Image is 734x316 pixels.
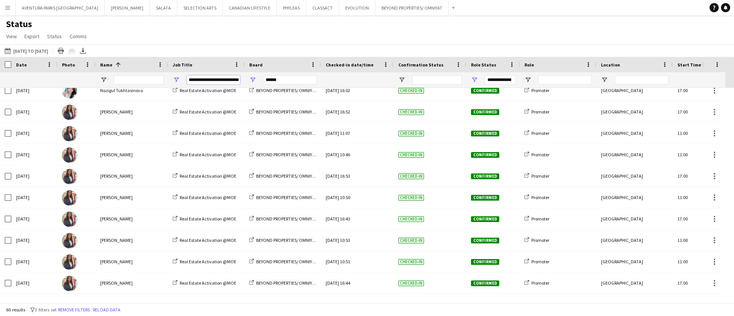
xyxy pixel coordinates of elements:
[525,237,549,243] a: Promoter
[673,101,726,122] div: 17:00
[11,187,57,208] div: [DATE]
[21,31,42,41] a: Export
[677,62,701,68] span: Start Time
[326,230,389,251] div: [DATE] 10:53
[105,0,150,15] button: [PERSON_NAME]
[62,83,77,99] img: Nozigul Tukhtasinova
[177,0,223,15] button: SELECTION ARTS
[525,62,534,68] span: Role
[256,152,317,157] span: BEYOND PROPERTIES/ OMNIYAT
[249,130,317,136] a: BEYOND PROPERTIES/ OMNIYAT
[398,173,424,179] span: Checked-in
[223,0,277,15] button: CANADIAN LIFESTYLE
[62,233,77,248] img: Rajaa Fannan
[525,109,549,115] a: Promoter
[187,75,240,84] input: Job Title Filter Input
[249,173,317,179] a: BEYOND PROPERTIES/ OMNIYAT
[100,216,133,222] span: [PERSON_NAME]
[525,216,549,222] a: Promoter
[596,272,673,293] div: [GEOGRAPHIC_DATA]
[601,76,608,83] button: Open Filter Menu
[173,280,236,286] a: Real Estate Activation @MOE
[398,88,424,94] span: Checked-in
[277,0,306,15] button: PHYLEAS
[180,216,236,222] span: Real Estate Activation @MOE
[150,0,177,15] button: SALATA
[596,80,673,101] div: [GEOGRAPHIC_DATA]
[471,259,499,265] span: Confirmed
[180,152,236,157] span: Real Estate Activation @MOE
[531,280,549,286] span: Promoter
[471,238,499,243] span: Confirmed
[180,237,236,243] span: Real Estate Activation @MOE
[11,251,57,272] div: [DATE]
[11,123,57,144] div: [DATE]
[173,76,180,83] button: Open Filter Menu
[673,272,726,293] div: 17:00
[173,62,192,68] span: Job Title
[249,237,317,243] a: BEYOND PROPERTIES/ OMNIYAT
[596,230,673,251] div: [GEOGRAPHIC_DATA]
[249,216,317,222] a: BEYOND PROPERTIES/ OMNIYAT
[673,144,726,165] div: 11:00
[11,144,57,165] div: [DATE]
[24,33,39,40] span: Export
[249,76,256,83] button: Open Filter Menu
[62,254,77,270] img: Rajaa Fannan
[531,194,549,200] span: Promoter
[471,109,499,115] span: Confirmed
[673,251,726,272] div: 11:00
[180,259,236,264] span: Real Estate Activation @MOE
[596,144,673,165] div: [GEOGRAPHIC_DATA]
[525,152,549,157] a: Promoter
[471,216,499,222] span: Confirmed
[56,46,65,55] app-action-btn: Print
[100,280,133,286] span: [PERSON_NAME]
[100,109,133,115] span: [PERSON_NAME]
[11,208,57,229] div: [DATE]
[16,62,27,68] span: Date
[525,88,549,93] a: Promoter
[62,212,77,227] img: Rajaa Fannan
[326,187,389,208] div: [DATE] 10:50
[180,109,236,115] span: Real Estate Activation @MOE
[11,101,57,122] div: [DATE]
[471,76,478,83] button: Open Filter Menu
[673,80,726,101] div: 17:00
[62,105,77,120] img: Rajaa Fannan
[256,216,317,222] span: BEYOND PROPERTIES/ OMNIYAT
[180,130,236,136] span: Real Estate Activation @MOE
[249,62,263,68] span: Board
[326,208,389,229] div: [DATE] 16:43
[11,165,57,186] div: [DATE]
[256,259,317,264] span: BEYOND PROPERTIES/ OMNIYAT
[525,194,549,200] a: Promoter
[173,130,236,136] a: Real Estate Activation @MOE
[398,238,424,243] span: Checked-in
[249,194,317,200] a: BEYOND PROPERTIES/ OMNIYAT
[673,208,726,229] div: 17:00
[471,152,499,158] span: Confirmed
[256,237,317,243] span: BEYOND PROPERTIES/ OMNIYAT
[531,88,549,93] span: Promoter
[173,88,236,93] a: Real Estate Activation @MOE
[62,62,75,68] span: Photo
[525,173,549,179] a: Promoter
[67,31,90,41] a: Comms
[173,216,236,222] a: Real Estate Activation @MOE
[62,126,77,141] img: Rajaa Fannan
[11,272,57,293] div: [DATE]
[398,109,424,115] span: Checked-in
[531,216,549,222] span: Promoter
[180,173,236,179] span: Real Estate Activation @MOE
[62,147,77,163] img: Rajaa Fannan
[256,194,317,200] span: BEYOND PROPERTIES/ OMNIYAT
[11,230,57,251] div: [DATE]
[596,101,673,122] div: [GEOGRAPHIC_DATA]
[615,75,668,84] input: Location Filter Input
[100,62,112,68] span: Name
[471,195,499,201] span: Confirmed
[673,165,726,186] div: 17:00
[173,173,236,179] a: Real Estate Activation @MOE
[173,259,236,264] a: Real Estate Activation @MOE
